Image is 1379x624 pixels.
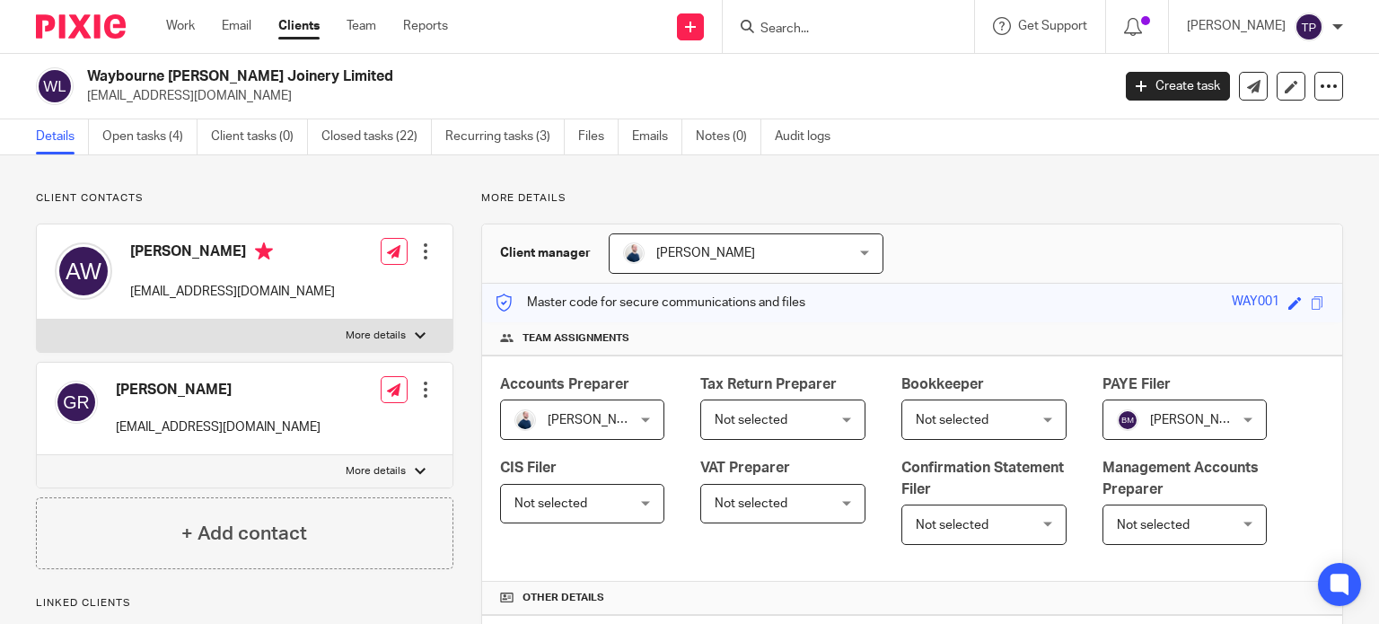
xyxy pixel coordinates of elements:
[901,461,1064,496] span: Confirmation Statement Filer
[916,414,988,426] span: Not selected
[346,329,406,343] p: More details
[514,497,587,510] span: Not selected
[445,119,565,154] a: Recurring tasks (3)
[632,119,682,154] a: Emails
[656,247,755,259] span: [PERSON_NAME]
[700,461,790,475] span: VAT Preparer
[523,331,629,346] span: Team assignments
[1102,377,1171,391] span: PAYE Filer
[181,520,307,548] h4: + Add contact
[36,14,126,39] img: Pixie
[1150,414,1249,426] span: [PERSON_NAME]
[36,67,74,105] img: svg%3E
[166,17,195,35] a: Work
[715,497,787,510] span: Not selected
[500,244,591,262] h3: Client manager
[346,464,406,479] p: More details
[87,87,1099,105] p: [EMAIL_ADDRESS][DOMAIN_NAME]
[715,414,787,426] span: Not selected
[116,381,321,400] h4: [PERSON_NAME]
[116,418,321,436] p: [EMAIL_ADDRESS][DOMAIN_NAME]
[514,409,536,431] img: MC_T&CO-3.jpg
[500,461,557,475] span: CIS Filer
[481,191,1343,206] p: More details
[1295,13,1323,41] img: svg%3E
[496,294,805,312] p: Master code for secure communications and files
[578,119,619,154] a: Files
[403,17,448,35] a: Reports
[87,67,897,86] h2: Waybourne [PERSON_NAME] Joinery Limited
[1187,17,1286,35] p: [PERSON_NAME]
[1117,519,1190,532] span: Not selected
[700,377,837,391] span: Tax Return Preparer
[55,242,112,300] img: svg%3E
[523,591,604,605] span: Other details
[1018,20,1087,32] span: Get Support
[36,119,89,154] a: Details
[211,119,308,154] a: Client tasks (0)
[759,22,920,38] input: Search
[347,17,376,35] a: Team
[901,377,984,391] span: Bookkeeper
[255,242,273,260] i: Primary
[321,119,432,154] a: Closed tasks (22)
[1232,293,1279,313] div: WAY001
[130,283,335,301] p: [EMAIL_ADDRESS][DOMAIN_NAME]
[130,242,335,265] h4: [PERSON_NAME]
[278,17,320,35] a: Clients
[222,17,251,35] a: Email
[1102,461,1259,496] span: Management Accounts Preparer
[36,191,453,206] p: Client contacts
[548,414,646,426] span: [PERSON_NAME]
[623,242,645,264] img: MC_T&CO-3.jpg
[696,119,761,154] a: Notes (0)
[916,519,988,532] span: Not selected
[500,377,629,391] span: Accounts Preparer
[775,119,844,154] a: Audit logs
[36,596,453,611] p: Linked clients
[1126,72,1230,101] a: Create task
[102,119,198,154] a: Open tasks (4)
[55,381,98,424] img: svg%3E
[1117,409,1138,431] img: svg%3E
